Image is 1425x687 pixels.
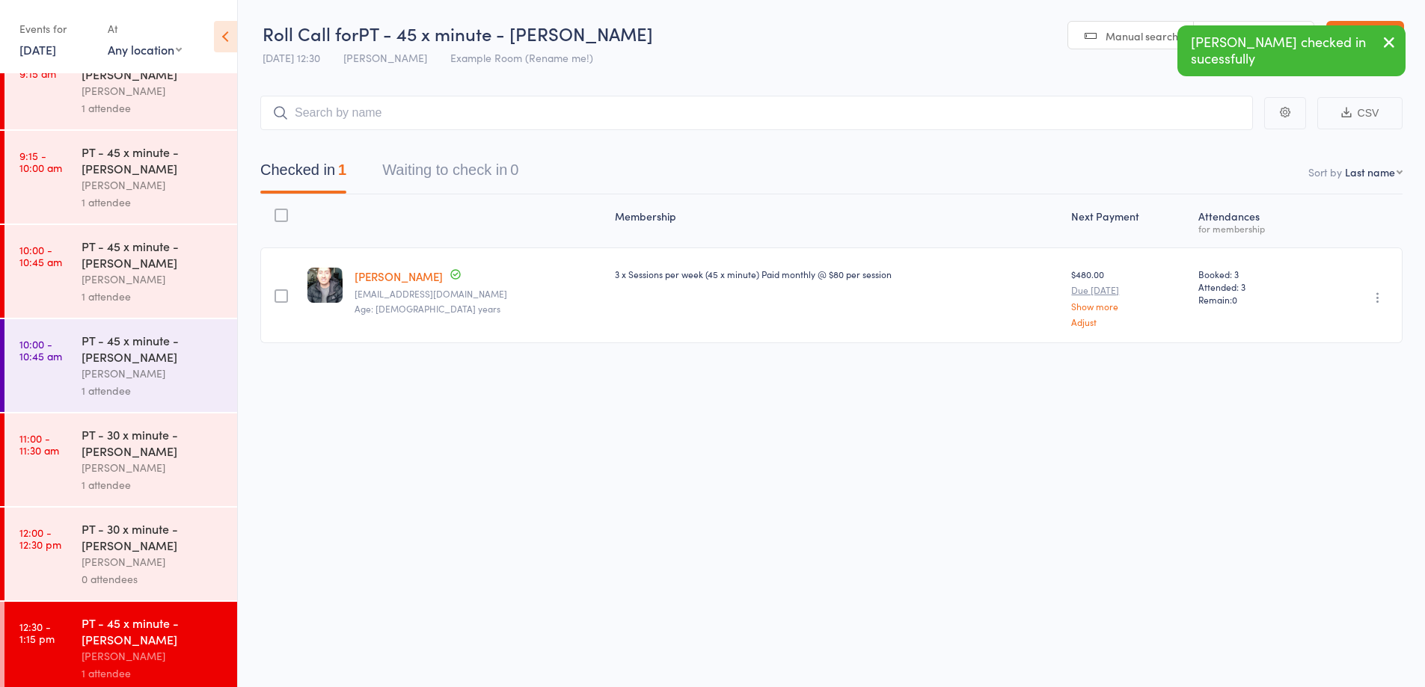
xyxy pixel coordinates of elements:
span: Attended: 3 [1198,280,1311,293]
a: Show more [1071,301,1186,311]
a: 8:45 -9:15 amPT - 45 x minute - [PERSON_NAME][PERSON_NAME]1 attendee [4,37,237,129]
time: 12:00 - 12:30 pm [19,526,61,550]
time: 9:15 - 10:00 am [19,150,62,173]
div: for membership [1198,224,1311,233]
a: 12:00 -12:30 pmPT - 30 x minute - [PERSON_NAME][PERSON_NAME]0 attendees [4,508,237,600]
span: [DATE] 12:30 [263,50,320,65]
div: 3 x Sessions per week (45 x minute) Paid monthly @ $80 per session [615,268,1059,280]
div: [PERSON_NAME] [82,459,224,476]
a: Adjust [1071,317,1186,327]
time: 11:00 - 11:30 am [19,432,59,456]
span: PT - 45 x minute - [PERSON_NAME] [358,21,653,46]
div: PT - 45 x minute - [PERSON_NAME] [82,144,224,176]
a: [PERSON_NAME] [355,268,443,284]
div: [PERSON_NAME] [82,271,224,288]
button: Checked in1 [260,154,346,194]
div: 1 [338,161,346,178]
span: Manual search [1106,28,1178,43]
div: 1 attendee [82,476,224,493]
div: [PERSON_NAME] checked in sucessfully [1177,25,1406,76]
a: [DATE] [19,41,56,58]
time: 10:00 - 10:45 am [19,244,62,268]
div: 1 attendee [82,194,224,211]
span: Example Room (Rename me!) [450,50,593,65]
time: 10:00 - 10:45 am [19,338,62,362]
div: [PERSON_NAME] [82,647,224,665]
div: 1 attendee [82,99,224,117]
img: image1724029827.png [307,268,343,303]
div: At [108,16,182,41]
button: Waiting to check in0 [382,154,518,194]
div: [PERSON_NAME] [82,365,224,382]
time: 8:45 - 9:15 am [19,55,56,79]
div: PT - 45 x minute - [PERSON_NAME] [82,614,224,647]
a: 11:00 -11:30 amPT - 30 x minute - [PERSON_NAME][PERSON_NAME]1 attendee [4,413,237,506]
a: 10:00 -10:45 amPT - 45 x minute - [PERSON_NAME][PERSON_NAME]1 attendee [4,225,237,318]
div: [PERSON_NAME] [82,82,224,99]
input: Search by name [260,96,1253,130]
time: 12:30 - 1:15 pm [19,620,55,644]
div: 0 attendees [82,570,224,588]
div: Next Payment [1065,201,1192,241]
div: $480.00 [1071,268,1186,327]
div: Any location [108,41,182,58]
div: Membership [609,201,1065,241]
a: 9:15 -10:00 amPT - 45 x minute - [PERSON_NAME][PERSON_NAME]1 attendee [4,131,237,224]
div: Atten­dances [1192,201,1317,241]
div: Events for [19,16,93,41]
div: 1 attendee [82,288,224,305]
span: [PERSON_NAME] [343,50,427,65]
div: PT - 30 x minute - [PERSON_NAME] [82,426,224,459]
div: 0 [510,161,518,178]
div: PT - 30 x minute - [PERSON_NAME] [82,520,224,553]
span: 0 [1232,293,1237,306]
span: Remain: [1198,293,1311,306]
div: [PERSON_NAME] [82,176,224,194]
button: CSV [1317,97,1403,129]
div: 1 attendee [82,665,224,682]
small: bennettja89@gmail.com [355,289,603,299]
div: 1 attendee [82,382,224,399]
a: Exit roll call [1326,21,1404,51]
label: Sort by [1308,164,1342,179]
div: Last name [1345,164,1395,179]
span: Booked: 3 [1198,268,1311,280]
a: 10:00 -10:45 amPT - 45 x minute - [PERSON_NAME][PERSON_NAME]1 attendee [4,319,237,412]
div: PT - 45 x minute - [PERSON_NAME] [82,238,224,271]
div: PT - 45 x minute - [PERSON_NAME] [82,332,224,365]
small: Due [DATE] [1071,285,1186,295]
div: [PERSON_NAME] [82,553,224,570]
span: Age: [DEMOGRAPHIC_DATA] years [355,302,500,315]
span: Roll Call for [263,21,358,46]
